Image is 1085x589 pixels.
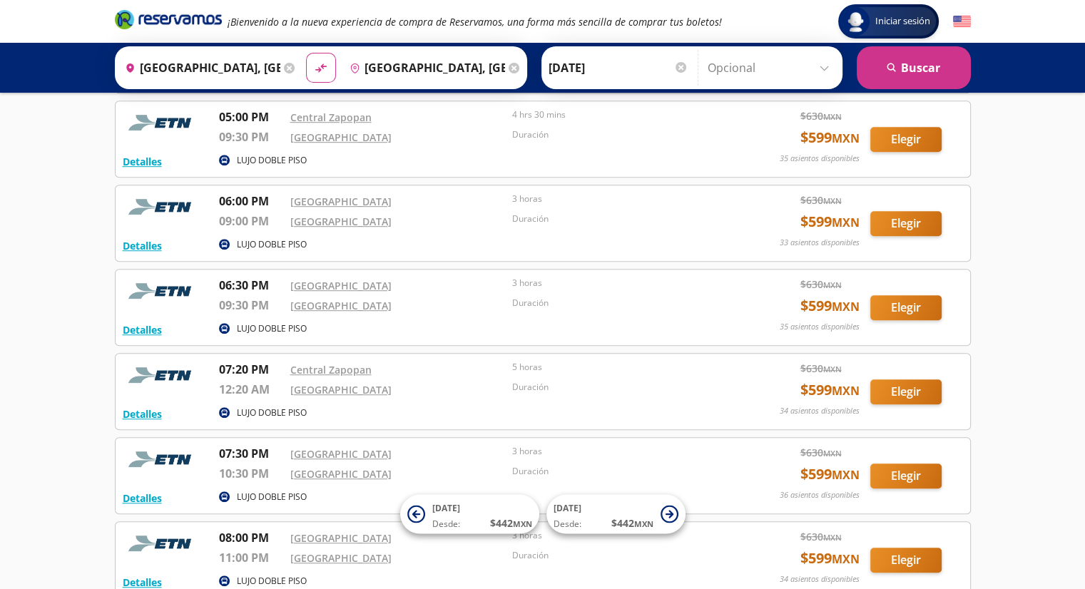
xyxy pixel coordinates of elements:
[800,295,860,317] span: $ 599
[115,9,222,30] i: Brand Logo
[123,445,201,473] img: RESERVAMOS
[780,573,860,585] p: 34 asientos disponibles
[219,381,283,398] p: 12:20 AM
[290,363,372,377] a: Central Zapopan
[870,211,942,236] button: Elegir
[290,215,392,228] a: [GEOGRAPHIC_DATA]
[823,280,842,290] small: MXN
[554,518,581,531] span: Desde:
[512,297,728,309] p: Duración
[290,551,392,565] a: [GEOGRAPHIC_DATA]
[823,448,842,459] small: MXN
[512,108,728,121] p: 4 hrs 30 mins
[219,445,283,462] p: 07:30 PM
[800,277,842,292] span: $ 630
[219,193,283,210] p: 06:00 PM
[119,50,280,86] input: Buscar Origen
[800,548,860,569] span: $ 599
[554,502,581,514] span: [DATE]
[832,383,860,399] small: MXN
[512,193,728,205] p: 3 horas
[780,405,860,417] p: 34 asientos disponibles
[800,127,860,148] span: $ 599
[546,495,686,534] button: [DATE]Desde:$442MXN
[512,445,728,458] p: 3 horas
[800,211,860,232] span: $ 599
[290,467,392,481] a: [GEOGRAPHIC_DATA]
[123,322,162,337] button: Detalles
[237,154,307,167] p: LUJO DOBLE PISO
[219,361,283,378] p: 07:20 PM
[290,531,392,545] a: [GEOGRAPHIC_DATA]
[512,212,728,225] p: Duración
[823,364,842,374] small: MXN
[800,361,842,376] span: $ 630
[290,299,392,312] a: [GEOGRAPHIC_DATA]
[219,465,283,482] p: 10:30 PM
[123,238,162,253] button: Detalles
[237,575,307,588] p: LUJO DOBLE PISO
[344,50,505,86] input: Buscar Destino
[512,361,728,374] p: 5 horas
[237,406,307,419] p: LUJO DOBLE PISO
[823,532,842,543] small: MXN
[123,491,162,506] button: Detalles
[123,193,201,221] img: RESERVAMOS
[115,9,222,34] a: Brand Logo
[290,195,392,208] a: [GEOGRAPHIC_DATA]
[290,130,392,144] a: [GEOGRAPHIC_DATA]
[870,548,942,573] button: Elegir
[512,128,728,141] p: Duración
[870,295,942,320] button: Elegir
[832,130,860,146] small: MXN
[219,212,283,230] p: 09:00 PM
[123,277,201,305] img: RESERVAMOS
[512,549,728,562] p: Duración
[432,518,460,531] span: Desde:
[490,516,532,531] span: $ 442
[800,463,860,485] span: $ 599
[237,322,307,335] p: LUJO DOBLE PISO
[432,502,460,514] span: [DATE]
[123,529,201,558] img: RESERVAMOS
[870,379,942,404] button: Elegir
[780,237,860,249] p: 33 asientos disponibles
[800,529,842,544] span: $ 630
[290,279,392,292] a: [GEOGRAPHIC_DATA]
[512,277,728,290] p: 3 horas
[219,128,283,145] p: 09:30 PM
[857,46,971,89] button: Buscar
[870,14,936,29] span: Iniciar sesión
[870,127,942,152] button: Elegir
[512,465,728,478] p: Duración
[219,108,283,126] p: 05:00 PM
[290,383,392,396] a: [GEOGRAPHIC_DATA]
[219,297,283,314] p: 09:30 PM
[290,447,392,461] a: [GEOGRAPHIC_DATA]
[953,13,971,31] button: English
[228,15,722,29] em: ¡Bienvenido a la nueva experiencia de compra de Reservamos, una forma más sencilla de comprar tus...
[237,491,307,503] p: LUJO DOBLE PISO
[780,321,860,333] p: 35 asientos disponibles
[708,50,835,86] input: Opcional
[611,516,653,531] span: $ 442
[832,215,860,230] small: MXN
[290,111,372,124] a: Central Zapopan
[237,238,307,251] p: LUJO DOBLE PISO
[800,379,860,401] span: $ 599
[823,111,842,122] small: MXN
[780,153,860,165] p: 35 asientos disponibles
[870,463,942,488] button: Elegir
[800,193,842,208] span: $ 630
[512,529,728,542] p: 3 horas
[832,299,860,314] small: MXN
[800,108,842,123] span: $ 630
[123,406,162,421] button: Detalles
[832,551,860,567] small: MXN
[800,445,842,460] span: $ 630
[512,381,728,394] p: Duración
[123,154,162,169] button: Detalles
[219,529,283,546] p: 08:00 PM
[123,361,201,389] img: RESERVAMOS
[400,495,539,534] button: [DATE]Desde:$442MXN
